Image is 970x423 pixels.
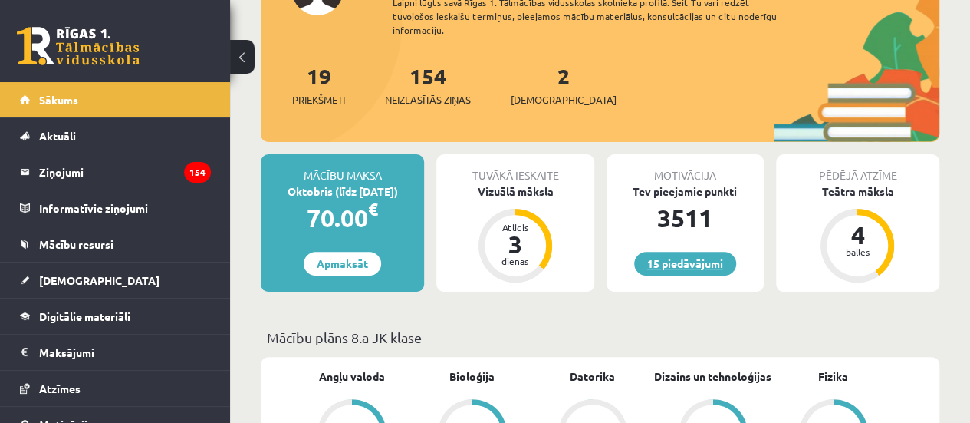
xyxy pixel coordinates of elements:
a: 2[DEMOGRAPHIC_DATA] [511,62,617,107]
div: 3 [492,232,538,256]
div: Vizuālā māksla [436,183,594,200]
a: Dizains un tehnoloģijas [654,368,771,385]
div: 70.00 [261,200,424,236]
div: 4 [834,223,880,247]
span: [DEMOGRAPHIC_DATA] [511,92,617,107]
span: Sākums [39,93,78,107]
div: 3511 [607,200,764,236]
span: Priekšmeti [292,92,345,107]
a: 15 piedāvājumi [634,252,736,276]
span: Aktuāli [39,129,76,143]
a: Angļu valoda [319,368,385,385]
div: Atlicis [492,223,538,232]
a: Apmaksāt [304,252,381,276]
div: Tev pieejamie punkti [607,183,764,200]
div: dienas [492,256,538,266]
legend: Informatīvie ziņojumi [39,190,211,226]
i: 154 [184,162,211,183]
div: Teātra māksla [776,183,939,200]
a: Vizuālā māksla Atlicis 3 dienas [436,183,594,285]
span: Neizlasītās ziņas [385,92,471,107]
legend: Maksājumi [39,335,211,370]
a: Digitālie materiāli [20,299,211,334]
div: Pēdējā atzīme [776,154,939,183]
div: balles [834,247,880,256]
a: Bioloģija [449,368,495,385]
span: Atzīmes [39,382,81,395]
div: Oktobris (līdz [DATE]) [261,183,424,200]
a: 154Neizlasītās ziņas [385,62,471,107]
a: Aktuāli [20,118,211,154]
a: Teātra māksla 4 balles [776,183,939,285]
a: Maksājumi [20,335,211,370]
a: Sākums [20,82,211,117]
span: € [368,198,378,220]
a: Rīgas 1. Tālmācības vidusskola [17,27,140,65]
a: Atzīmes [20,371,211,406]
div: Motivācija [607,154,764,183]
p: Mācību plāns 8.a JK klase [267,327,933,348]
a: Informatīvie ziņojumi [20,190,211,226]
div: Tuvākā ieskaite [436,154,594,183]
a: Datorika [570,368,615,385]
a: Ziņojumi154 [20,154,211,190]
a: 19Priekšmeti [292,62,345,107]
legend: Ziņojumi [39,154,211,190]
span: Digitālie materiāli [39,309,130,323]
a: [DEMOGRAPHIC_DATA] [20,263,211,298]
span: Mācību resursi [39,237,113,251]
a: Fizika [818,368,848,385]
span: [DEMOGRAPHIC_DATA] [39,273,159,287]
div: Mācību maksa [261,154,424,183]
a: Mācību resursi [20,226,211,262]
